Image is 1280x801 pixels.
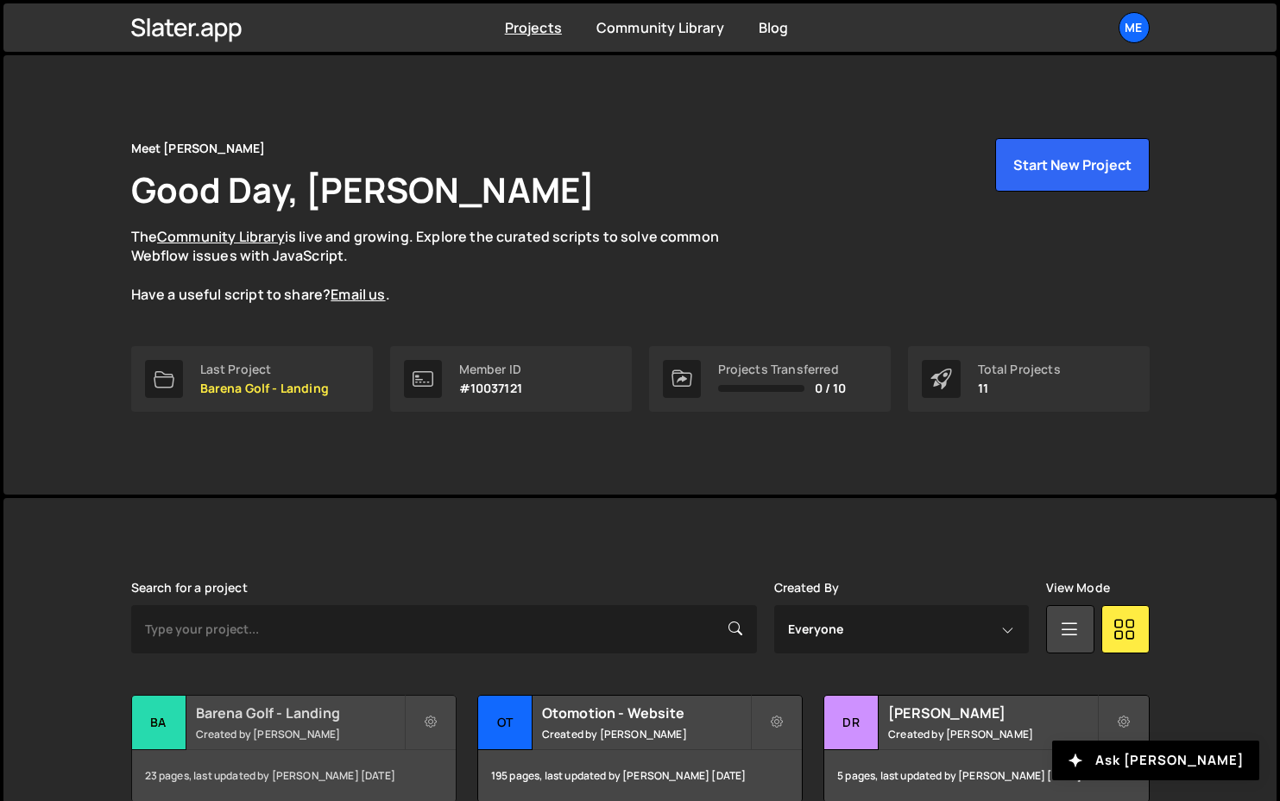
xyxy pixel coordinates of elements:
[131,138,266,159] div: Meet [PERSON_NAME]
[131,581,248,595] label: Search for a project
[774,581,840,595] label: Created By
[505,18,562,37] a: Projects
[1052,741,1259,780] button: Ask [PERSON_NAME]
[995,138,1150,192] button: Start New Project
[331,285,385,304] a: Email us
[888,727,1096,741] small: Created by [PERSON_NAME]
[132,696,186,750] div: Ba
[759,18,789,37] a: Blog
[815,382,847,395] span: 0 / 10
[157,227,285,246] a: Community Library
[131,227,753,305] p: The is live and growing. Explore the curated scripts to solve common Webflow issues with JavaScri...
[1119,12,1150,43] a: Me
[478,696,533,750] div: Ot
[200,382,329,395] p: Barena Golf - Landing
[131,346,373,412] a: Last Project Barena Golf - Landing
[1046,581,1110,595] label: View Mode
[978,382,1061,395] p: 11
[196,703,404,722] h2: Barena Golf - Landing
[131,166,596,213] h1: Good Day, [PERSON_NAME]
[459,382,522,395] p: #10037121
[542,703,750,722] h2: Otomotion - Website
[718,363,847,376] div: Projects Transferred
[542,727,750,741] small: Created by [PERSON_NAME]
[196,727,404,741] small: Created by [PERSON_NAME]
[824,696,879,750] div: Dr
[200,363,329,376] div: Last Project
[131,605,757,653] input: Type your project...
[888,703,1096,722] h2: [PERSON_NAME]
[459,363,522,376] div: Member ID
[596,18,724,37] a: Community Library
[978,363,1061,376] div: Total Projects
